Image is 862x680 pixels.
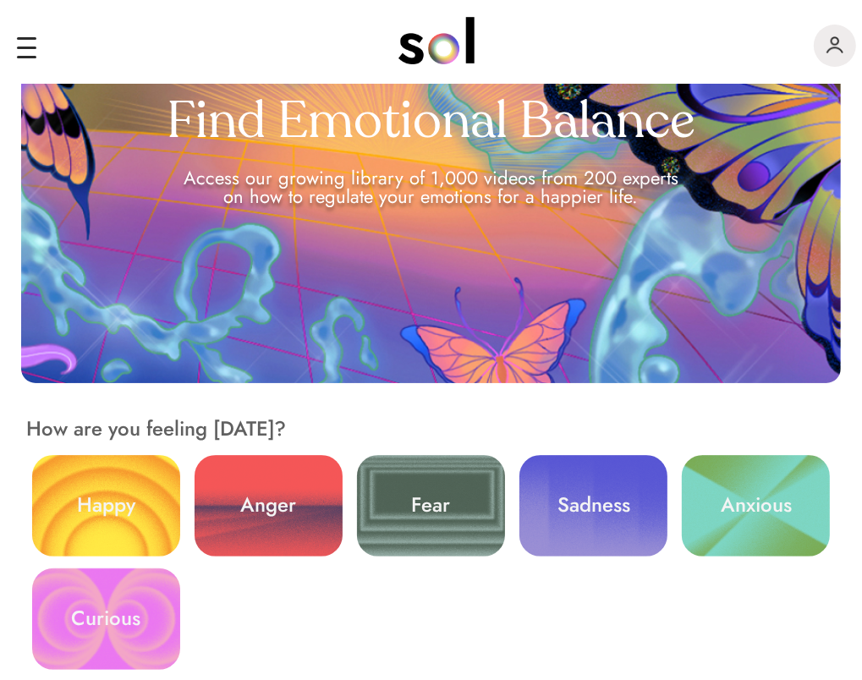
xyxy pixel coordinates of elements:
[172,168,690,206] div: Access our growing library of 1,000 videos from 200 experts on how to regulate your emotions for ...
[519,455,667,557] a: Sadness
[32,455,180,557] a: Happy
[682,455,830,557] a: Anxious
[357,455,505,557] a: Fear
[826,36,843,53] img: logo
[398,17,475,64] img: logo
[167,96,695,151] h1: Find Emotional Balance
[195,455,343,557] a: Anger
[32,568,180,670] a: Curious
[26,417,862,441] h2: How are you feeling [DATE]?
